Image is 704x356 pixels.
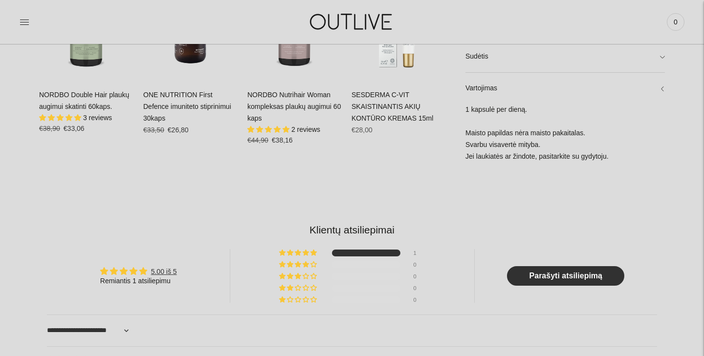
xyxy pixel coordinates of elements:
a: NORDBO Nutrihair Woman kompleksas plaukų augimui 60 kaps [247,91,341,122]
select: Sort dropdown [47,319,132,342]
a: Sudėtis [465,41,665,72]
a: SESDERMA C-VIT SKAISTINANTIS AKIŲ KONTŪRO KREMAS 15ml [352,91,433,122]
div: Remiantis 1 atsiliepimu [100,276,177,286]
span: 0 [669,15,682,29]
span: €38,16 [272,136,293,144]
div: 100% (1) reviews with 5 star rating [279,250,318,256]
span: 5.00 stars [247,126,291,133]
a: Vartojimas [465,73,665,104]
a: Parašyti atsiliepimą [507,266,624,286]
s: €33,50 [143,126,164,134]
a: 0 [667,11,684,33]
img: OUTLIVE [291,5,413,39]
span: 2 reviews [291,126,320,133]
span: €26,80 [168,126,189,134]
span: €28,00 [352,126,373,134]
div: 1 kapsulė per dieną. Maisto papildas nėra maisto pakaitalas. Svarbu visavertė mityba. Jei laukiat... [465,104,665,172]
h2: Klientų atsiliepimai [47,223,657,237]
span: 5.00 stars [39,114,83,122]
div: Average rating is 5.00 stars [100,266,177,277]
a: ONE NUTRITION First Defence imuniteto stiprinimui 30kaps [143,91,231,122]
s: €44,90 [247,136,268,144]
span: €33,06 [64,125,85,132]
a: 5.00 iš 5 [151,268,177,275]
span: 3 reviews [83,114,112,122]
s: €38,90 [39,125,60,132]
a: NORDBO Double Hair plaukų augimui skatinti 60kaps. [39,91,129,110]
div: 1 [414,250,425,256]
